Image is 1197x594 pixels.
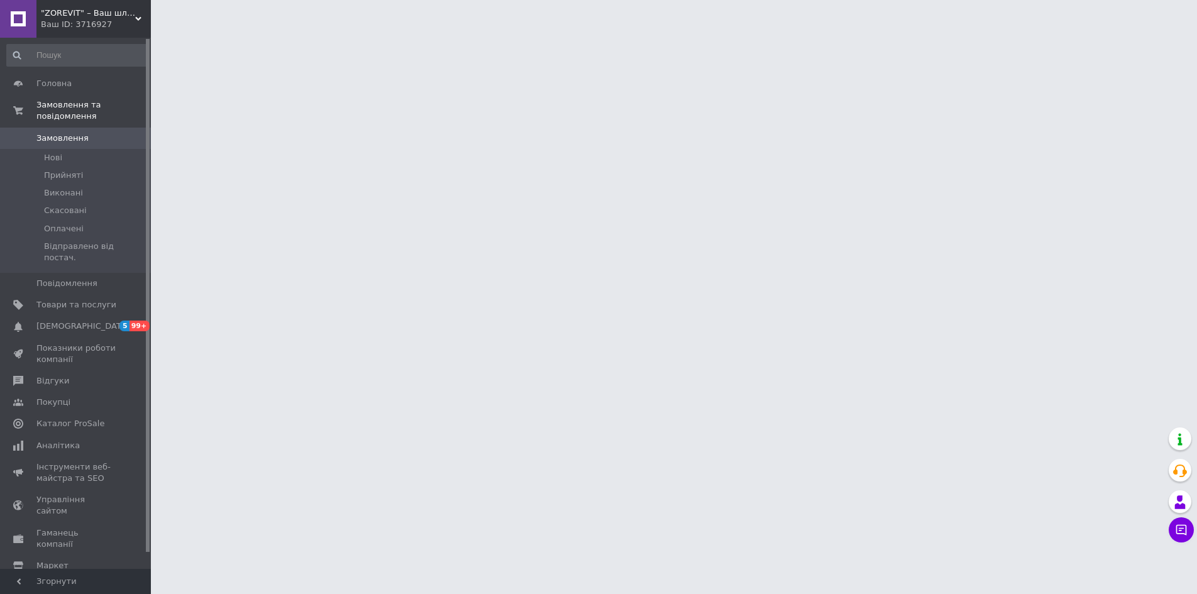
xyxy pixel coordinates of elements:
[36,133,89,144] span: Замовлення
[36,461,116,484] span: Інструменти веб-майстра та SEO
[6,44,148,67] input: Пошук
[41,19,151,30] div: Ваш ID: 3716927
[44,241,147,263] span: Відправлено від постач.
[41,8,135,19] span: "ZOREVIT" – Ваш шлях до здоров'я та пригод!
[36,343,116,365] span: Показники роботи компанії
[130,321,150,331] span: 99+
[36,494,116,517] span: Управління сайтом
[36,321,130,332] span: [DEMOGRAPHIC_DATA]
[36,78,72,89] span: Головна
[44,187,83,199] span: Виконані
[36,278,97,289] span: Повідомлення
[36,299,116,311] span: Товари та послуги
[44,152,62,163] span: Нові
[36,418,104,429] span: Каталог ProSale
[36,440,80,451] span: Аналітика
[36,99,151,122] span: Замовлення та повідомлення
[36,527,116,550] span: Гаманець компанії
[44,223,84,234] span: Оплачені
[36,375,69,387] span: Відгуки
[44,205,87,216] span: Скасовані
[36,397,70,408] span: Покупці
[119,321,130,331] span: 5
[44,170,83,181] span: Прийняті
[1169,517,1194,542] button: Чат з покупцем
[36,560,69,571] span: Маркет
